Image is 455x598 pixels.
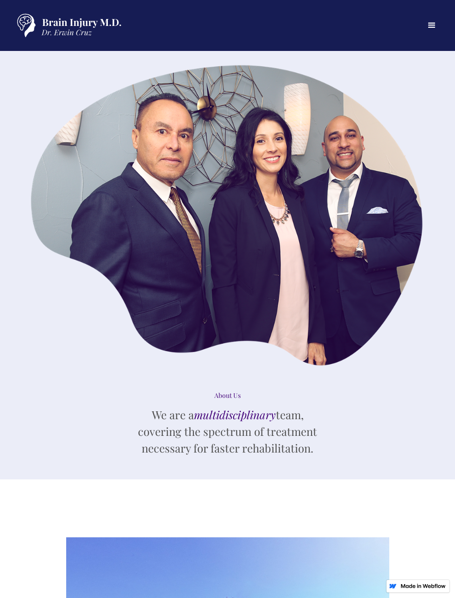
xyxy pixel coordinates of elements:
img: Made in Webflow [400,584,446,588]
a: home [9,9,125,42]
div: About Us [158,391,297,400]
em: multidisciplinary [194,407,276,422]
div: menu [418,12,446,39]
p: We are a team, covering the spectrum of treatment necessary for faster rehabilitation. [135,406,320,456]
